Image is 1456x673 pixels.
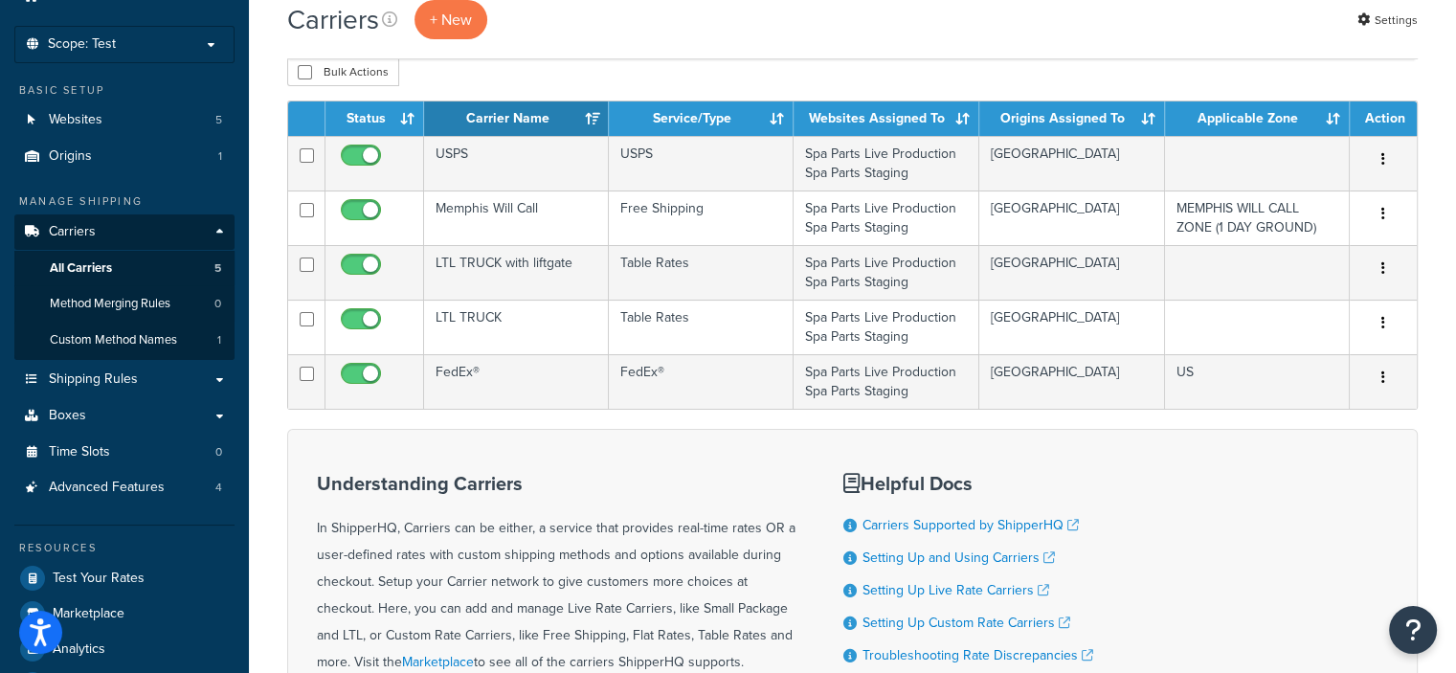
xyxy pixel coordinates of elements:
a: Time Slots 0 [14,435,235,470]
td: LTL TRUCK with liftgate [424,245,609,300]
td: USPS [424,136,609,191]
a: Troubleshooting Rate Discrepancies [862,645,1093,665]
button: Open Resource Center [1389,606,1437,654]
a: All Carriers 5 [14,251,235,286]
th: Applicable Zone: activate to sort column ascending [1165,101,1350,136]
span: All Carriers [50,260,112,277]
a: Origins 1 [14,139,235,174]
td: USPS [609,136,794,191]
span: Advanced Features [49,480,165,496]
li: Websites [14,102,235,138]
td: FedEx® [609,354,794,409]
th: Websites Assigned To: activate to sort column ascending [794,101,979,136]
li: Method Merging Rules [14,286,235,322]
span: 0 [215,444,222,460]
a: Carriers [14,214,235,250]
a: Shipping Rules [14,362,235,397]
a: Websites 5 [14,102,235,138]
li: Custom Method Names [14,323,235,358]
td: Table Rates [609,300,794,354]
span: 0 [214,296,221,312]
td: [GEOGRAPHIC_DATA] [979,136,1165,191]
a: Boxes [14,398,235,434]
span: Marketplace [53,606,124,622]
span: Boxes [49,408,86,424]
span: 1 [217,332,221,348]
span: 4 [215,480,222,496]
td: Table Rates [609,245,794,300]
td: MEMPHIS WILL CALL ZONE (1 DAY GROUND) [1165,191,1350,245]
td: Spa Parts Live Production Spa Parts Staging [794,191,979,245]
span: 1 [218,148,222,165]
li: Origins [14,139,235,174]
a: Carriers Supported by ShipperHQ [862,515,1079,535]
span: Test Your Rates [53,571,145,587]
div: Resources [14,540,235,556]
th: Status: activate to sort column ascending [325,101,424,136]
td: [GEOGRAPHIC_DATA] [979,245,1165,300]
td: Spa Parts Live Production Spa Parts Staging [794,136,979,191]
h3: Understanding Carriers [317,473,795,494]
span: Origins [49,148,92,165]
a: Setting Up and Using Carriers [862,548,1055,568]
span: Scope: Test [48,36,116,53]
span: Custom Method Names [50,332,177,348]
li: Time Slots [14,435,235,470]
a: Marketplace [14,596,235,631]
h1: Carriers [287,1,379,38]
button: Bulk Actions [287,57,399,86]
span: Method Merging Rules [50,296,170,312]
td: [GEOGRAPHIC_DATA] [979,354,1165,409]
span: 5 [215,112,222,128]
a: Custom Method Names 1 [14,323,235,358]
td: [GEOGRAPHIC_DATA] [979,300,1165,354]
a: Method Merging Rules 0 [14,286,235,322]
a: Settings [1357,7,1418,34]
td: LTL TRUCK [424,300,609,354]
a: Test Your Rates [14,561,235,595]
a: Advanced Features 4 [14,470,235,505]
th: Service/Type: activate to sort column ascending [609,101,794,136]
a: Marketplace [402,652,474,672]
span: Carriers [49,224,96,240]
span: 5 [214,260,221,277]
span: Analytics [53,641,105,658]
h3: Helpful Docs [843,473,1093,494]
a: Setting Up Live Rate Carriers [862,580,1049,600]
li: Carriers [14,214,235,360]
li: All Carriers [14,251,235,286]
td: FedEx® [424,354,609,409]
th: Origins Assigned To: activate to sort column ascending [979,101,1165,136]
td: Spa Parts Live Production Spa Parts Staging [794,300,979,354]
div: Manage Shipping [14,193,235,210]
td: US [1165,354,1350,409]
span: Shipping Rules [49,371,138,388]
a: Analytics [14,632,235,666]
span: Time Slots [49,444,110,460]
td: Spa Parts Live Production Spa Parts Staging [794,354,979,409]
li: Advanced Features [14,470,235,505]
a: Setting Up Custom Rate Carriers [862,613,1070,633]
td: Free Shipping [609,191,794,245]
span: Websites [49,112,102,128]
td: [GEOGRAPHIC_DATA] [979,191,1165,245]
th: Action [1350,101,1417,136]
th: Carrier Name: activate to sort column ascending [424,101,609,136]
div: Basic Setup [14,82,235,99]
td: Spa Parts Live Production Spa Parts Staging [794,245,979,300]
td: Memphis Will Call [424,191,609,245]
